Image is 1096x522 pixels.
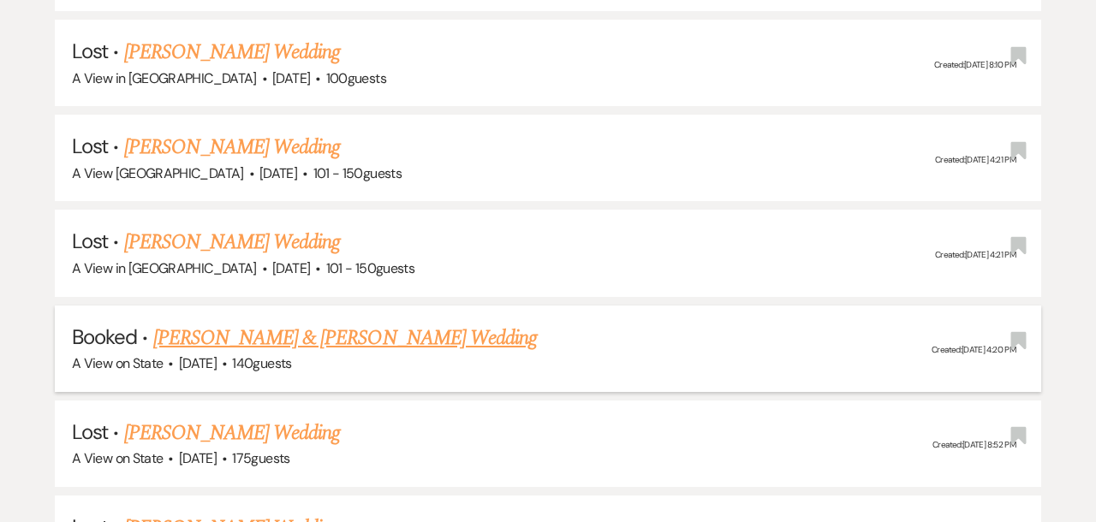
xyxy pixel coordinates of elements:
[124,418,341,448] a: [PERSON_NAME] Wedding
[232,449,289,467] span: 175 guests
[179,354,217,372] span: [DATE]
[72,164,244,182] span: A View [GEOGRAPHIC_DATA]
[179,449,217,467] span: [DATE]
[72,259,257,277] span: A View in [GEOGRAPHIC_DATA]
[72,38,108,64] span: Lost
[124,37,341,68] a: [PERSON_NAME] Wedding
[934,59,1016,70] span: Created: [DATE] 8:10 PM
[72,449,163,467] span: A View on State
[124,227,341,258] a: [PERSON_NAME] Wedding
[153,323,537,353] a: [PERSON_NAME] & [PERSON_NAME] Wedding
[932,344,1016,355] span: Created: [DATE] 4:20 PM
[72,228,108,254] span: Lost
[313,164,402,182] span: 101 - 150 guests
[259,164,297,182] span: [DATE]
[272,259,310,277] span: [DATE]
[232,354,291,372] span: 140 guests
[326,69,386,87] span: 100 guests
[72,69,257,87] span: A View in [GEOGRAPHIC_DATA]
[72,133,108,159] span: Lost
[935,249,1016,260] span: Created: [DATE] 4:21 PM
[124,132,341,163] a: [PERSON_NAME] Wedding
[272,69,310,87] span: [DATE]
[932,440,1016,451] span: Created: [DATE] 8:52 PM
[326,259,414,277] span: 101 - 150 guests
[72,323,137,350] span: Booked
[935,154,1016,165] span: Created: [DATE] 4:21 PM
[72,418,108,445] span: Lost
[72,354,163,372] span: A View on State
